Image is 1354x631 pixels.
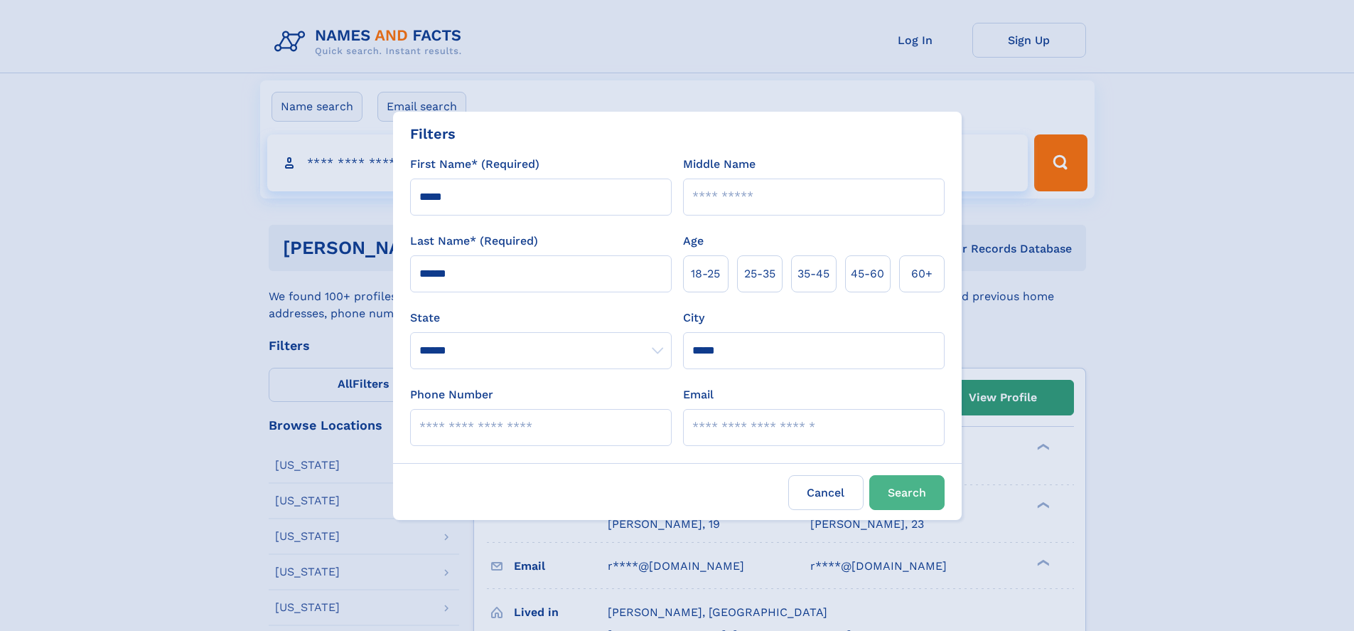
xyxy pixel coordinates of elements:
[683,386,714,403] label: Email
[410,233,538,250] label: Last Name* (Required)
[683,233,704,250] label: Age
[683,156,756,173] label: Middle Name
[851,265,884,282] span: 45‑60
[410,123,456,144] div: Filters
[788,475,864,510] label: Cancel
[744,265,775,282] span: 25‑35
[691,265,720,282] span: 18‑25
[911,265,933,282] span: 60+
[797,265,829,282] span: 35‑45
[410,386,493,403] label: Phone Number
[869,475,945,510] button: Search
[410,309,672,327] label: State
[683,309,704,327] label: City
[410,156,539,173] label: First Name* (Required)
